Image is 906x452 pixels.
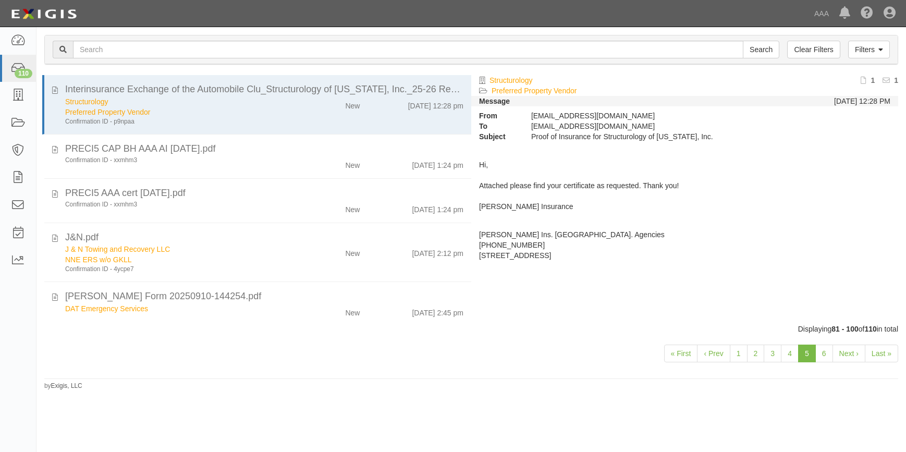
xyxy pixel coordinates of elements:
[73,41,743,58] input: Search
[787,41,840,58] a: Clear Filters
[345,244,360,259] div: New
[664,345,698,362] a: « First
[747,345,765,362] a: 2
[65,303,291,314] div: DAT Emergency Services
[65,107,291,117] div: Preferred Property Vendor
[471,111,523,121] strong: From
[65,108,150,116] a: Preferred Property Vendor
[65,200,291,209] div: Confirmation ID - xxmhm3
[865,345,898,362] a: Last »
[345,303,360,318] div: New
[523,121,783,131] div: agreement-rcjk7c@ace.complianz.com
[65,304,148,313] a: DAT Emergency Services
[65,117,291,126] div: Confirmation ID - p9npaa
[65,244,291,254] div: J & N Towing and Recovery LLC
[894,76,898,84] b: 1
[861,7,873,20] i: Help Center - Complianz
[8,5,80,23] img: logo-5460c22ac91f19d4615b14bd174203de0afe785f0fc80cf4dbbc73dc1793850b.png
[65,265,291,274] div: Confirmation ID - 4ycpe7
[523,111,783,121] div: [EMAIL_ADDRESS][DOMAIN_NAME]
[471,121,523,131] strong: To
[864,325,876,333] b: 110
[412,303,463,318] div: [DATE] 2:45 pm
[479,229,890,271] p: [PERSON_NAME] Ins. [GEOGRAPHIC_DATA]. Agencies [PHONE_NUMBER] [STREET_ADDRESS] [GEOGRAPHIC_DATA],...
[412,244,463,259] div: [DATE] 2:12 pm
[832,345,865,362] a: Next ›
[65,142,463,156] div: PRECI5 CAP BH AAA AI 6.30.25.pdf
[65,83,463,96] div: Interinsurance Exchange of the Automobile Clu_Structurology of Arizona, Inc._25-26 Renewal_9-10-2...
[412,156,463,170] div: [DATE] 1:24 pm
[65,254,291,265] div: NNE ERS w/o GKLL
[471,131,523,142] strong: Subject
[781,345,799,362] a: 4
[697,345,730,362] a: ‹ Prev
[412,200,463,215] div: [DATE] 1:24 pm
[834,96,890,106] div: [DATE] 12:28 PM
[345,200,360,215] div: New
[65,187,463,200] div: PRECI5 AAA cert 9.10.25.pdf
[523,131,783,142] div: Proof of Insurance for Structurology of Arizona, Inc.
[345,96,360,111] div: New
[471,142,898,259] div: Hi, Attached please find your certificate as requested. Thank you! [PERSON_NAME] Insurance
[815,345,833,362] a: 6
[15,69,32,78] div: 110
[492,87,577,95] a: Preferred Property Vendor
[871,76,875,84] b: 1
[65,96,291,107] div: Structurology
[848,41,890,58] a: Filters
[65,156,291,165] div: Confirmation ID - xxmhm3
[809,3,834,24] a: AAA
[479,97,510,105] strong: Message
[831,325,858,333] b: 81 - 100
[408,96,463,111] div: [DATE] 12:28 pm
[798,345,816,362] a: 5
[730,345,748,362] a: 1
[51,382,82,389] a: Exigis, LLC
[764,345,781,362] a: 3
[65,245,170,253] a: J & N Towing and Recovery LLC
[65,290,463,303] div: ACORD Form 20250910-144254.pdf
[65,97,108,106] a: Structurology
[65,231,463,245] div: J&N.pdf
[345,156,360,170] div: New
[489,76,532,84] a: Structurology
[36,324,906,334] div: Displaying of in total
[44,382,82,390] small: by
[743,41,779,58] input: Search
[65,255,132,264] a: NNE ERS w/o GKLL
